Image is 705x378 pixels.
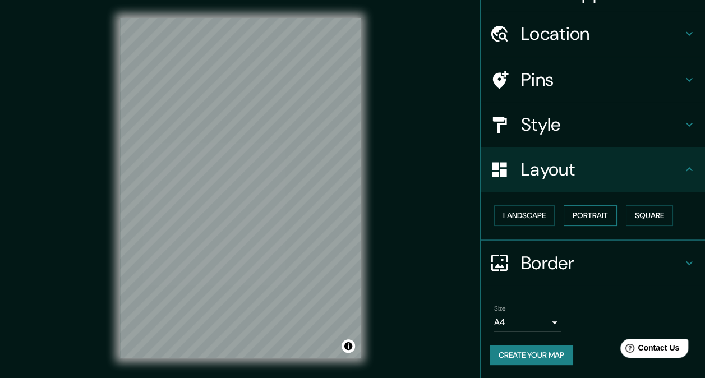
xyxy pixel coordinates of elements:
[521,68,683,91] h4: Pins
[626,205,673,226] button: Square
[481,102,705,147] div: Style
[521,22,683,45] h4: Location
[120,18,361,358] canvas: Map
[521,158,683,181] h4: Layout
[481,11,705,56] div: Location
[494,303,506,313] label: Size
[481,147,705,192] div: Layout
[490,345,573,366] button: Create your map
[494,205,555,226] button: Landscape
[564,205,617,226] button: Portrait
[521,113,683,136] h4: Style
[521,252,683,274] h4: Border
[481,57,705,102] div: Pins
[342,339,355,353] button: Toggle attribution
[605,334,693,366] iframe: Help widget launcher
[481,241,705,285] div: Border
[494,314,561,331] div: A4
